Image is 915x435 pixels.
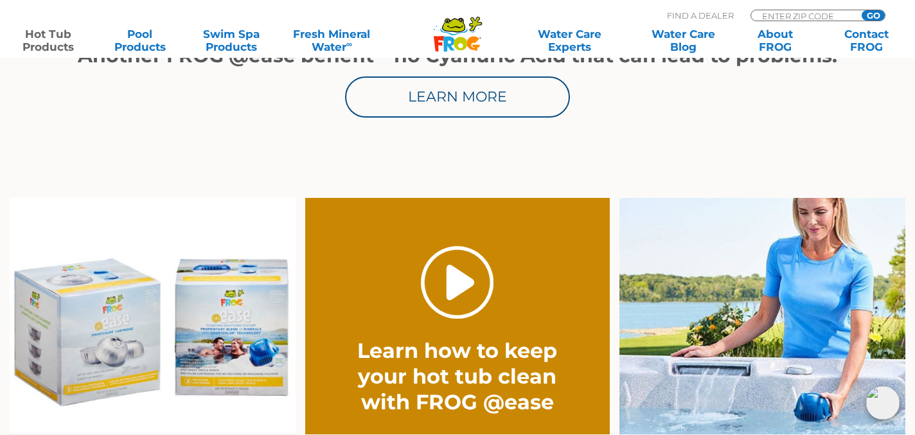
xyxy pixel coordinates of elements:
a: Fresh MineralWater∞ [287,28,376,53]
h1: Another FROG @ease benefit – no Cyanuric Acid that can lead to problems. [72,45,843,67]
a: ContactFROG [831,28,902,53]
sup: ∞ [346,39,352,49]
input: GO [862,10,885,21]
a: Play Video [421,246,493,319]
input: Zip Code Form [761,10,848,21]
img: fpo-flippin-frog-2 [619,198,905,434]
img: Ease Packaging [10,198,296,434]
a: Water CareExperts [512,28,628,53]
a: Water CareBlog [648,28,720,53]
a: Swim SpaProducts [196,28,267,53]
h2: Learn how to keep your hot tub clean with FROG @ease [335,338,580,415]
a: Learn More [345,76,570,118]
a: PoolProducts [104,28,175,53]
a: AboutFROG [740,28,811,53]
p: Find A Dealer [667,10,734,21]
img: openIcon [866,386,900,420]
a: Hot TubProducts [13,28,84,53]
